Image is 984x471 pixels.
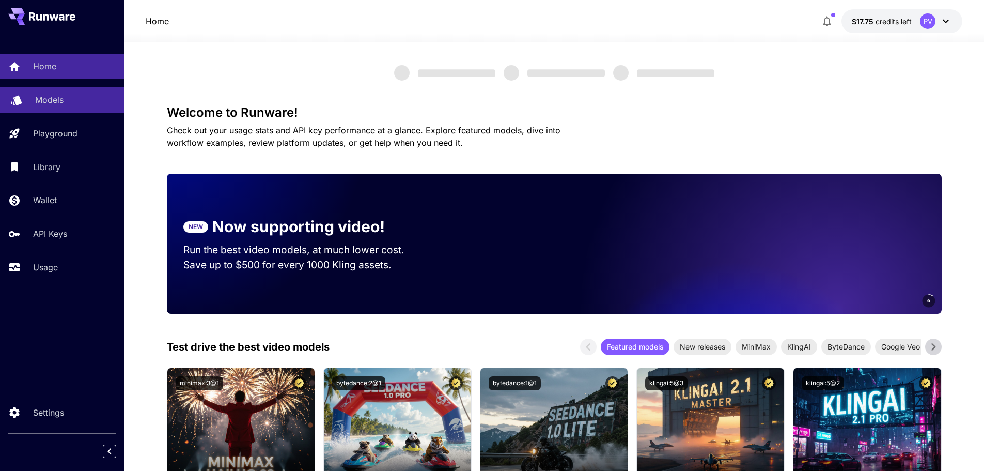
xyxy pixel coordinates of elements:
[146,15,169,27] nav: breadcrumb
[212,215,385,238] p: Now supporting video!
[33,194,57,206] p: Wallet
[183,257,424,272] p: Save up to $500 for every 1000 Kling assets.
[601,339,669,355] div: Featured models
[183,242,424,257] p: Run the best video models, at much lower cost.
[167,105,942,120] h3: Welcome to Runware!
[167,125,560,148] span: Check out your usage stats and API key performance at a glance. Explore featured models, dive int...
[875,341,926,352] span: Google Veo
[33,161,60,173] p: Library
[111,442,124,461] div: Collapse sidebar
[33,261,58,274] p: Usage
[781,341,817,352] span: KlingAI
[146,15,169,27] a: Home
[674,341,731,352] span: New releases
[927,297,930,305] span: 6
[821,341,871,352] span: ByteDance
[645,376,688,390] button: klingai:5@3
[876,17,912,26] span: credits left
[802,376,844,390] button: klingai:5@2
[33,406,64,419] p: Settings
[605,376,619,390] button: Certified Model – Vetted for best performance and includes a commercial license.
[332,376,385,390] button: bytedance:2@1
[875,339,926,355] div: Google Veo
[841,9,962,33] button: $17.74862PV
[489,376,541,390] button: bytedance:1@1
[919,376,933,390] button: Certified Model – Vetted for best performance and includes a commercial license.
[601,341,669,352] span: Featured models
[176,376,223,390] button: minimax:3@1
[33,227,67,240] p: API Keys
[167,339,330,355] p: Test drive the best video models
[292,376,306,390] button: Certified Model – Vetted for best performance and includes a commercial license.
[852,16,912,27] div: $17.74862
[736,341,777,352] span: MiniMax
[449,376,463,390] button: Certified Model – Vetted for best performance and includes a commercial license.
[762,376,776,390] button: Certified Model – Vetted for best performance and includes a commercial license.
[35,94,64,106] p: Models
[920,13,935,29] div: PV
[852,17,876,26] span: $17.75
[103,445,116,458] button: Collapse sidebar
[781,339,817,355] div: KlingAI
[33,127,77,140] p: Playground
[674,339,731,355] div: New releases
[821,339,871,355] div: ByteDance
[33,60,56,72] p: Home
[736,339,777,355] div: MiniMax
